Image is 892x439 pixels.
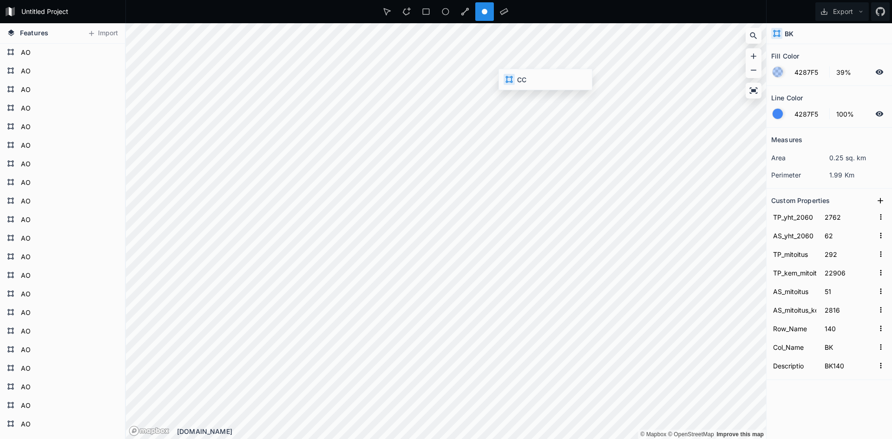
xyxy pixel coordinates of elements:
[823,266,874,280] input: Empty
[771,266,818,280] input: Name
[771,193,830,208] h2: Custom Properties
[771,229,818,242] input: Name
[771,49,799,63] h2: Fill Color
[823,340,874,354] input: Empty
[823,284,874,298] input: Empty
[829,170,887,180] dd: 1.99 Km
[771,91,803,105] h2: Line Color
[771,247,818,261] input: Name
[771,359,818,373] input: Name
[771,284,818,298] input: Name
[83,26,123,41] button: Import
[129,426,170,436] a: Mapbox logo
[716,431,764,438] a: Map feedback
[20,28,48,38] span: Features
[771,340,818,354] input: Name
[815,2,869,21] button: Export
[771,132,802,147] h2: Measures
[771,170,829,180] dt: perimeter
[823,359,874,373] input: Empty
[771,303,818,317] input: Name
[823,321,874,335] input: Empty
[177,426,766,436] div: [DOMAIN_NAME]
[823,303,874,317] input: Empty
[771,210,818,224] input: Name
[640,431,666,438] a: Mapbox
[785,29,794,39] h4: BK
[823,210,874,224] input: Empty
[668,431,714,438] a: OpenStreetMap
[829,153,887,163] dd: 0.25 sq. km
[771,321,818,335] input: Name
[823,229,874,242] input: Empty
[823,247,874,261] input: Empty
[771,153,829,163] dt: area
